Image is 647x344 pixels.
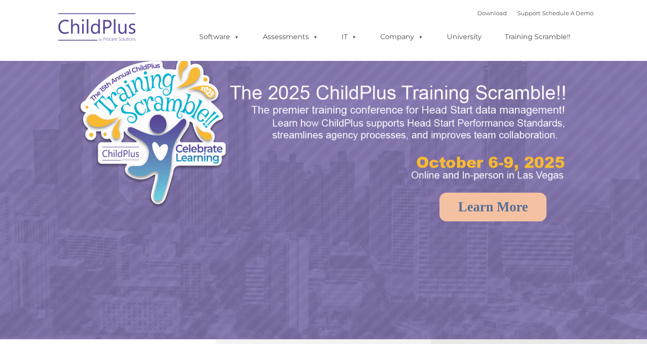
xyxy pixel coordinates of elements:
a: Support [517,10,540,17]
a: Learn More [439,193,546,221]
font: | [477,10,593,17]
a: Schedule A Demo [542,10,593,17]
img: ChildPlus by Procare Solutions [54,7,141,50]
a: Assessments [254,28,327,46]
a: IT [333,28,366,46]
a: Software [191,28,248,46]
a: Training Scramble!! [496,28,579,46]
a: Company [372,28,432,46]
a: Download [477,10,507,17]
a: University [438,28,490,46]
